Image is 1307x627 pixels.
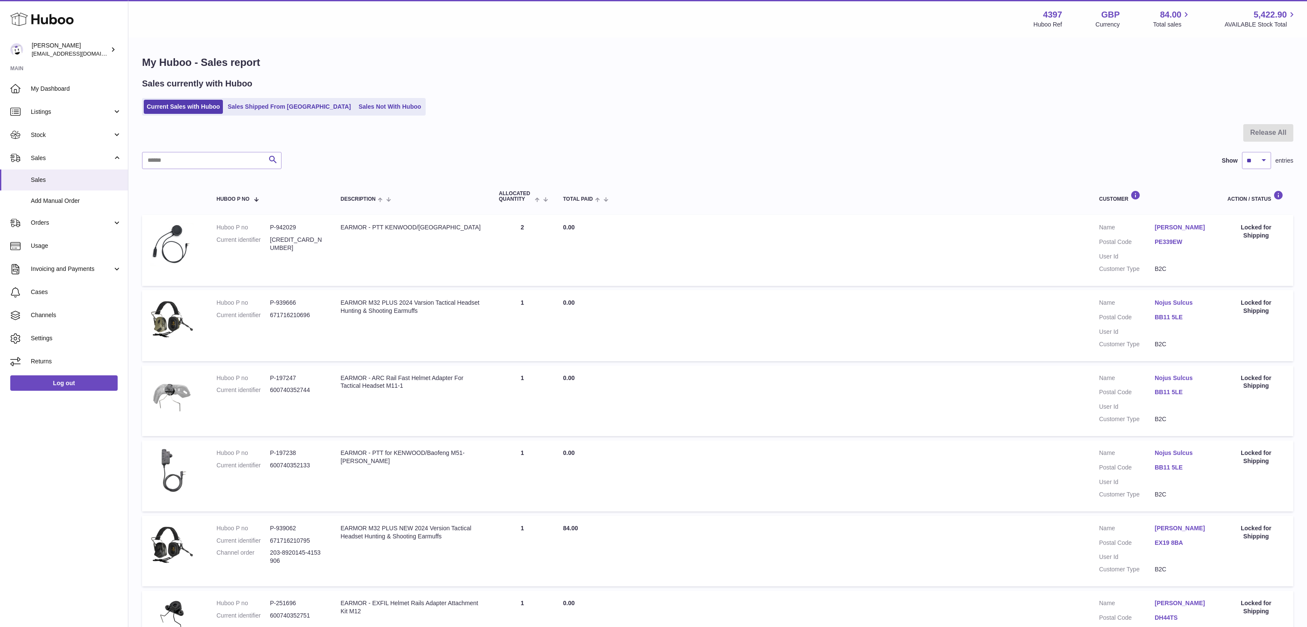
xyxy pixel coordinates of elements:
img: $_1.JPG [151,223,193,266]
div: Locked for Shipping [1227,223,1285,240]
span: 84.00 [1160,9,1181,21]
dt: Current identifier [216,311,270,319]
span: Usage [31,242,122,250]
dt: Customer Type [1099,490,1155,499]
td: 1 [490,366,554,437]
dt: Postal Code [1099,464,1155,474]
a: 84.00 Total sales [1153,9,1191,29]
span: Orders [31,219,113,227]
dd: 600740352751 [270,612,323,620]
dt: Postal Code [1099,313,1155,324]
dt: Huboo P no [216,524,270,532]
span: Settings [31,334,122,342]
dt: Name [1099,223,1155,234]
span: Huboo P no [216,196,249,202]
dt: Channel order [216,549,270,565]
dd: 203-8920145-4153906 [270,549,323,565]
span: Listings [31,108,113,116]
dt: Postal Code [1099,388,1155,398]
span: Description [341,196,376,202]
a: DH44TS [1155,614,1210,622]
dd: B2C [1155,565,1210,574]
div: Locked for Shipping [1227,374,1285,390]
h2: Sales currently with Huboo [142,78,252,89]
div: EARMOR - ARC Rail Fast Helmet Adapter For Tactical Headset M11-1 [341,374,482,390]
div: Locked for Shipping [1227,299,1285,315]
td: 1 [490,516,554,587]
dt: Postal Code [1099,614,1155,624]
dt: Name [1099,449,1155,459]
td: 1 [490,440,554,511]
dd: P-197238 [270,449,323,457]
div: Action / Status [1227,190,1285,202]
dt: Huboo P no [216,374,270,382]
img: drumnnbass@gmail.com [10,43,23,56]
dt: Current identifier [216,612,270,620]
dd: 671716210696 [270,311,323,319]
span: 0.00 [563,224,575,231]
dt: Name [1099,524,1155,535]
dt: Name [1099,374,1155,384]
span: AVAILABLE Stock Total [1224,21,1297,29]
span: Sales [31,176,122,184]
div: Locked for Shipping [1227,524,1285,541]
dt: Huboo P no [216,449,270,457]
dt: Customer Type [1099,565,1155,574]
span: Cases [31,288,122,296]
td: 2 [490,215,554,286]
div: EARMOR - PTT for KENWOOD/Baofeng M51-[PERSON_NAME] [341,449,482,465]
dd: B2C [1155,490,1210,499]
dt: Current identifier [216,386,270,394]
div: Customer [1099,190,1210,202]
div: EARMOR M32 PLUS NEW 2024 Version Tactical Headset Hunting & Shooting Earmuffs [341,524,482,541]
span: Returns [31,357,122,366]
div: Locked for Shipping [1227,449,1285,465]
span: ALLOCATED Quantity [499,191,533,202]
dt: Customer Type [1099,340,1155,348]
img: $_1.JPG [151,299,193,342]
a: BB11 5LE [1155,313,1210,321]
strong: GBP [1101,9,1120,21]
dt: Customer Type [1099,265,1155,273]
a: [PERSON_NAME] [1155,524,1210,532]
a: Sales Not With Huboo [356,100,424,114]
dd: 600740352744 [270,386,323,394]
label: Show [1222,157,1238,165]
dd: [CREDIT_CARD_NUMBER] [270,236,323,252]
img: $_1.JPG [151,524,193,567]
div: [PERSON_NAME] [32,42,109,58]
a: BB11 5LE [1155,464,1210,472]
dt: Current identifier [216,537,270,545]
div: EARMOR - PTT KENWOOD/[GEOGRAPHIC_DATA] [341,223,482,232]
a: [PERSON_NAME] [1155,223,1210,232]
span: Add Manual Order [31,197,122,205]
dt: Huboo P no [216,299,270,307]
span: [EMAIL_ADDRESS][DOMAIN_NAME] [32,50,126,57]
a: Nojus Sulcus [1155,299,1210,307]
div: EARMOR M32 PLUS 2024 Varsion Tactical Headset Hunting & Shooting Earmuffs [341,299,482,315]
a: Nojus Sulcus [1155,449,1210,457]
a: Current Sales with Huboo [144,100,223,114]
dt: Postal Code [1099,539,1155,549]
a: BB11 5LE [1155,388,1210,396]
h1: My Huboo - Sales report [142,56,1293,69]
span: Total paid [563,196,593,202]
dd: B2C [1155,415,1210,423]
dd: P-251696 [270,599,323,607]
div: EARMOR - EXFIL Helmet Rails Adapter Attachment Kit M12 [341,599,482,615]
a: Log out [10,375,118,391]
dd: B2C [1155,340,1210,348]
span: Sales [31,154,113,162]
img: $_1.JPG [151,449,193,492]
span: 84.00 [563,525,578,532]
dt: User Id [1099,253,1155,261]
span: Channels [31,311,122,319]
dd: P-939666 [270,299,323,307]
span: entries [1275,157,1293,165]
dd: P-197247 [270,374,323,382]
span: Invoicing and Payments [31,265,113,273]
span: 0.00 [563,449,575,456]
td: 1 [490,290,554,361]
dt: Name [1099,299,1155,309]
dt: Current identifier [216,236,270,252]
